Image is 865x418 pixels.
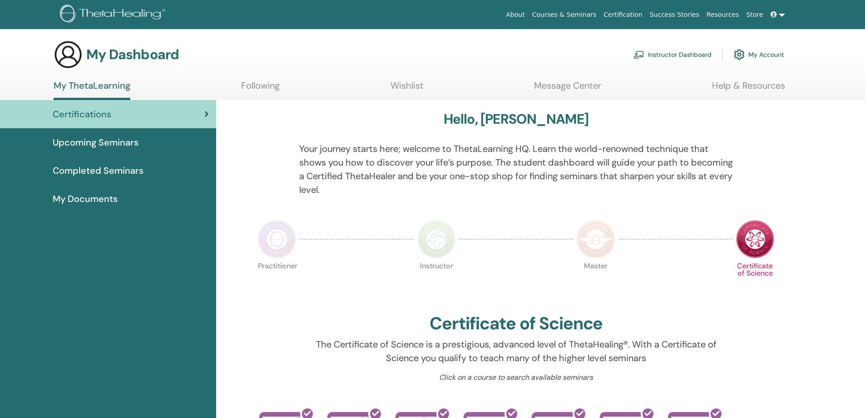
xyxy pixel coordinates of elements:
a: Store [743,6,767,23]
h3: Hello, [PERSON_NAME] [444,111,589,127]
a: Resources [703,6,743,23]
p: Master [577,262,615,301]
a: Courses & Seminars [529,6,600,23]
a: Help & Resources [712,80,785,98]
span: Certifications [53,107,111,121]
span: Upcoming Seminars [53,136,138,149]
img: chalkboard-teacher.svg [633,50,644,59]
span: My Documents [53,192,118,206]
img: Master [577,220,615,258]
a: Success Stories [646,6,703,23]
p: Click on a course to search available seminars [299,372,733,383]
a: My Account [734,45,784,65]
img: generic-user-icon.jpg [54,40,83,69]
img: logo.png [60,5,168,25]
span: Completed Seminars [53,164,143,177]
h3: My Dashboard [86,46,179,63]
a: My ThetaLearning [54,80,130,100]
p: Your journey starts here; welcome to ThetaLearning HQ. Learn the world-renowned technique that sh... [299,142,733,196]
a: Instructor Dashboard [633,45,712,65]
p: Certificate of Science [736,262,774,301]
a: Wishlist [390,80,424,98]
img: Certificate of Science [736,220,774,258]
img: cog.svg [734,47,745,62]
p: Instructor [417,262,455,301]
a: Message Center [534,80,601,98]
a: Following [241,80,280,98]
a: About [502,6,528,23]
a: Certification [600,6,646,23]
img: Instructor [417,220,455,258]
p: Practitioner [258,262,296,301]
p: The Certificate of Science is a prestigious, advanced level of ThetaHealing®. With a Certificate ... [299,337,733,365]
img: Practitioner [258,220,296,258]
h2: Certificate of Science [430,313,603,334]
